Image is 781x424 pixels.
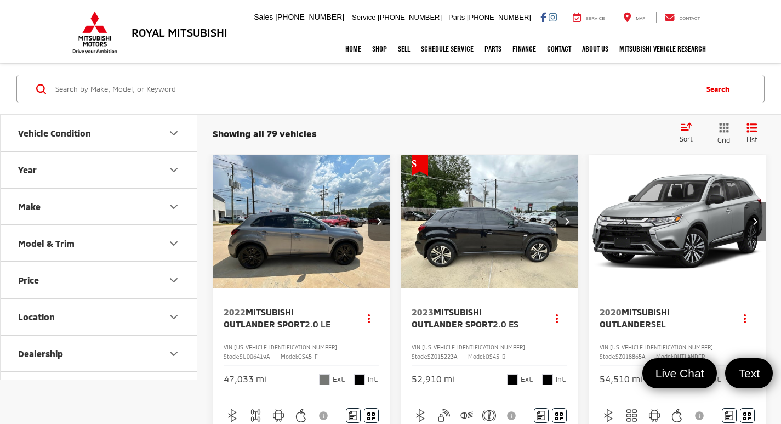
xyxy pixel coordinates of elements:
button: Comments [534,408,549,423]
span: [PHONE_NUMBER] [467,13,531,21]
span: SEL [651,319,666,329]
span: Ext. [521,374,534,385]
span: Service [586,16,605,21]
span: 2022 [224,307,246,317]
span: Model: [281,353,298,360]
span: SZ015223A [427,353,457,360]
button: DealershipDealership [1,336,198,371]
img: Bluetooth® [414,409,427,422]
a: Map [615,12,653,23]
button: Search [696,75,745,103]
span: SU006419A [240,353,270,360]
a: Parts: Opens in a new tab [479,35,507,63]
span: SZ018865A [615,353,645,360]
a: Schedule Service: Opens in a new tab [415,35,479,63]
button: Actions [736,309,755,328]
img: Comments [725,411,733,420]
img: Comments [537,411,545,420]
span: Ext. [333,374,346,385]
span: Black [542,374,553,385]
span: dropdown dots [744,314,746,323]
span: Parts [448,13,465,21]
div: Model & Trim [18,238,75,248]
button: PricePrice [1,262,198,298]
span: OS45-F [298,353,318,360]
a: 2020 Mitsubishi Outlander SEL2020 Mitsubishi Outlander SEL2020 Mitsubishi Outlander SEL2020 Mitsu... [588,155,767,288]
a: 2022 Mitsubishi Outlander Sport 2.0 LE2022 Mitsubishi Outlander Sport 2.0 LE2022 Mitsubishi Outla... [212,155,391,288]
h3: Royal Mitsubishi [132,26,227,38]
img: Emergency Brake Assist [482,409,496,422]
a: 2022Mitsubishi Outlander Sport2.0 LE [224,306,349,331]
div: Model & Trim [167,237,180,250]
span: OUTLANDER [674,353,705,360]
a: Contact [541,35,577,63]
div: Year [18,165,37,175]
button: List View [738,122,766,145]
span: Sort [680,135,693,143]
i: Window Sticker [367,411,375,420]
a: 2020Mitsubishi OutlanderSEL [600,306,725,331]
button: MakeMake [1,189,198,224]
a: Live Chat [642,358,717,388]
button: Grid View [705,122,738,145]
div: 2022 Mitsubishi Outlander Sport 2.0 LE 0 [212,155,391,288]
div: 2020 Mitsubishi Outlander SEL 0 [588,155,767,288]
div: Price [167,274,180,287]
a: Instagram: Click to visit our Instagram page [549,13,557,21]
div: Vehicle Condition [18,128,91,138]
a: Home [340,35,367,63]
div: 47,033 mi [224,373,266,386]
button: Actions [548,309,567,328]
span: Mitsubishi Outlander [600,307,670,329]
span: Showing all 79 vehicles [213,128,317,139]
div: 2023 Mitsubishi Outlander Sport 2.0 ES 0 [400,155,579,288]
button: Body Style [1,372,198,408]
span: Model: [656,353,674,360]
span: Map [636,16,645,21]
span: Live Chat [650,366,710,381]
a: Mitsubishi Vehicle Research [614,35,711,63]
div: Year [167,163,180,177]
span: Sales [254,13,273,21]
span: Stock: [600,353,615,360]
a: About Us [577,35,614,63]
a: Contact [656,12,709,23]
img: Bluetooth® [226,409,240,422]
div: Price [18,275,39,285]
a: 2023 Mitsubishi Outlander Sport 2.0 ES2023 Mitsubishi Outlander Sport 2.0 ES2023 Mitsubishi Outla... [400,155,579,288]
div: Vehicle Condition [167,127,180,140]
img: Bluetooth® [602,409,615,422]
button: Model & TrimModel & Trim [1,225,198,261]
span: Labrador Black Pearl [507,374,518,385]
span: dropdown dots [556,314,558,323]
span: OS45-B [486,353,505,360]
a: Finance [507,35,541,63]
span: Model: [468,353,486,360]
span: [US_VEHICLE_IDENTIFICATION_NUMBER] [234,344,337,350]
span: VIN: [412,344,422,350]
i: Window Sticker [743,411,751,420]
button: Window Sticker [364,408,379,423]
div: Location [18,312,55,322]
span: Mitsubishi Outlander Sport [412,307,493,329]
div: 54,510 mi [600,373,642,386]
span: Int. [368,374,379,385]
span: Service [352,13,375,21]
span: [US_VEHICLE_IDENTIFICATION_NUMBER] [610,344,713,350]
div: 52,910 mi [412,373,454,386]
button: Next image [368,202,390,241]
span: Int. [556,374,567,385]
span: Black [354,374,365,385]
img: 2023 Mitsubishi Outlander Sport 2.0 ES [400,155,579,289]
a: Facebook: Click to visit our Facebook page [540,13,546,21]
img: 2020 Mitsubishi Outlander SEL [588,155,767,289]
span: [PHONE_NUMBER] [378,13,442,21]
img: Apple CarPlay [670,409,684,422]
input: Search by Make, Model, or Keyword [54,76,696,102]
span: Stock: [224,353,240,360]
span: Mitsubishi Outlander Sport [224,307,305,329]
div: Dealership [167,347,180,360]
a: Service [565,12,613,23]
i: Window Sticker [555,411,563,420]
